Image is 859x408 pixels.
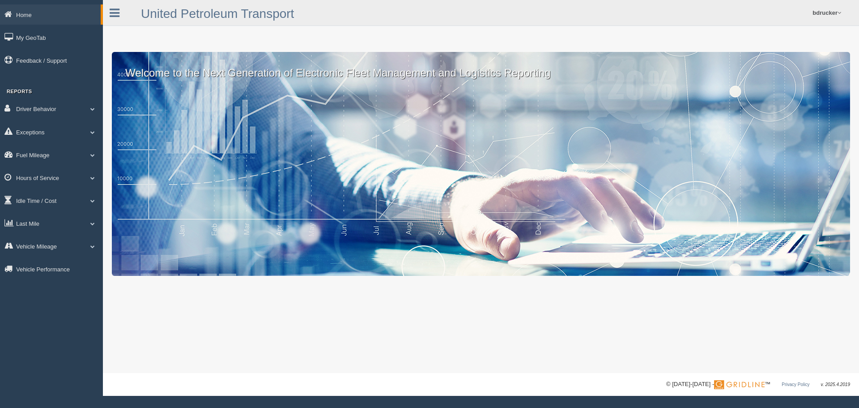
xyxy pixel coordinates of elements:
[782,382,809,387] a: Privacy Policy
[666,380,850,389] div: © [DATE]-[DATE] - ™
[714,380,765,389] img: Gridline
[821,382,850,387] span: v. 2025.4.2019
[141,7,294,21] a: United Petroleum Transport
[112,52,850,81] p: Welcome to the Next Generation of Electronic Fleet Management and Logistics Reporting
